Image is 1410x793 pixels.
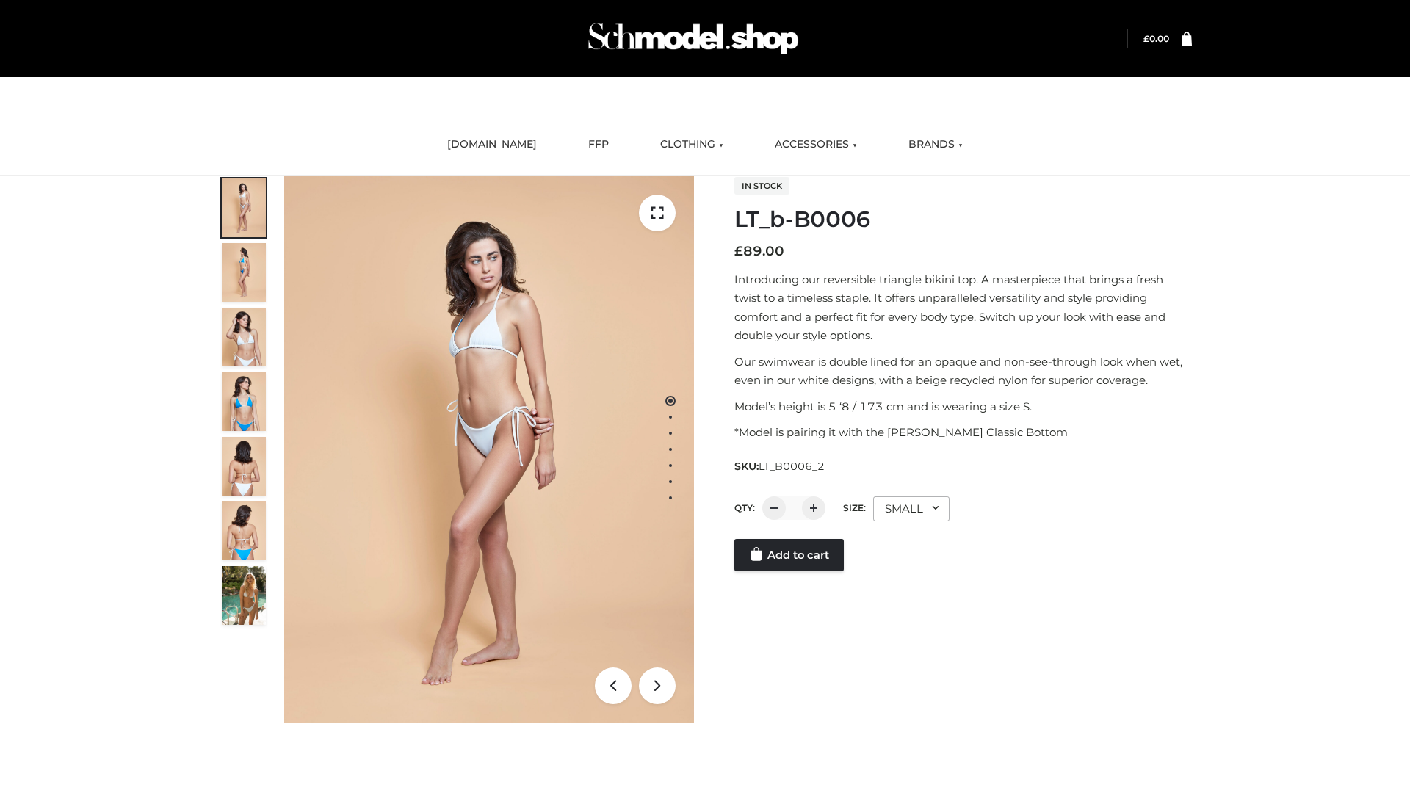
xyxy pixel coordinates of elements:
[734,457,826,475] span: SKU:
[734,243,743,259] span: £
[764,128,868,161] a: ACCESSORIES
[222,372,266,431] img: ArielClassicBikiniTop_CloudNine_AzureSky_OW114ECO_4-scaled.jpg
[222,308,266,366] img: ArielClassicBikiniTop_CloudNine_AzureSky_OW114ECO_3-scaled.jpg
[284,176,694,723] img: LT_b-B0006
[734,206,1192,233] h1: LT_b-B0006
[759,460,825,473] span: LT_B0006_2
[222,566,266,625] img: Arieltop_CloudNine_AzureSky2.jpg
[873,496,950,521] div: SMALL
[1143,33,1169,44] a: £0.00
[577,128,620,161] a: FFP
[734,270,1192,345] p: Introducing our reversible triangle bikini top. A masterpiece that brings a fresh twist to a time...
[583,10,803,68] img: Schmodel Admin 964
[734,243,784,259] bdi: 89.00
[222,437,266,496] img: ArielClassicBikiniTop_CloudNine_AzureSky_OW114ECO_7-scaled.jpg
[734,177,789,195] span: In stock
[222,501,266,560] img: ArielClassicBikiniTop_CloudNine_AzureSky_OW114ECO_8-scaled.jpg
[649,128,734,161] a: CLOTHING
[1143,33,1169,44] bdi: 0.00
[734,397,1192,416] p: Model’s height is 5 ‘8 / 173 cm and is wearing a size S.
[734,423,1192,442] p: *Model is pairing it with the [PERSON_NAME] Classic Bottom
[734,502,755,513] label: QTY:
[843,502,866,513] label: Size:
[734,539,844,571] a: Add to cart
[734,352,1192,390] p: Our swimwear is double lined for an opaque and non-see-through look when wet, even in our white d...
[222,178,266,237] img: ArielClassicBikiniTop_CloudNine_AzureSky_OW114ECO_1-scaled.jpg
[897,128,974,161] a: BRANDS
[222,243,266,302] img: ArielClassicBikiniTop_CloudNine_AzureSky_OW114ECO_2-scaled.jpg
[436,128,548,161] a: [DOMAIN_NAME]
[1143,33,1149,44] span: £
